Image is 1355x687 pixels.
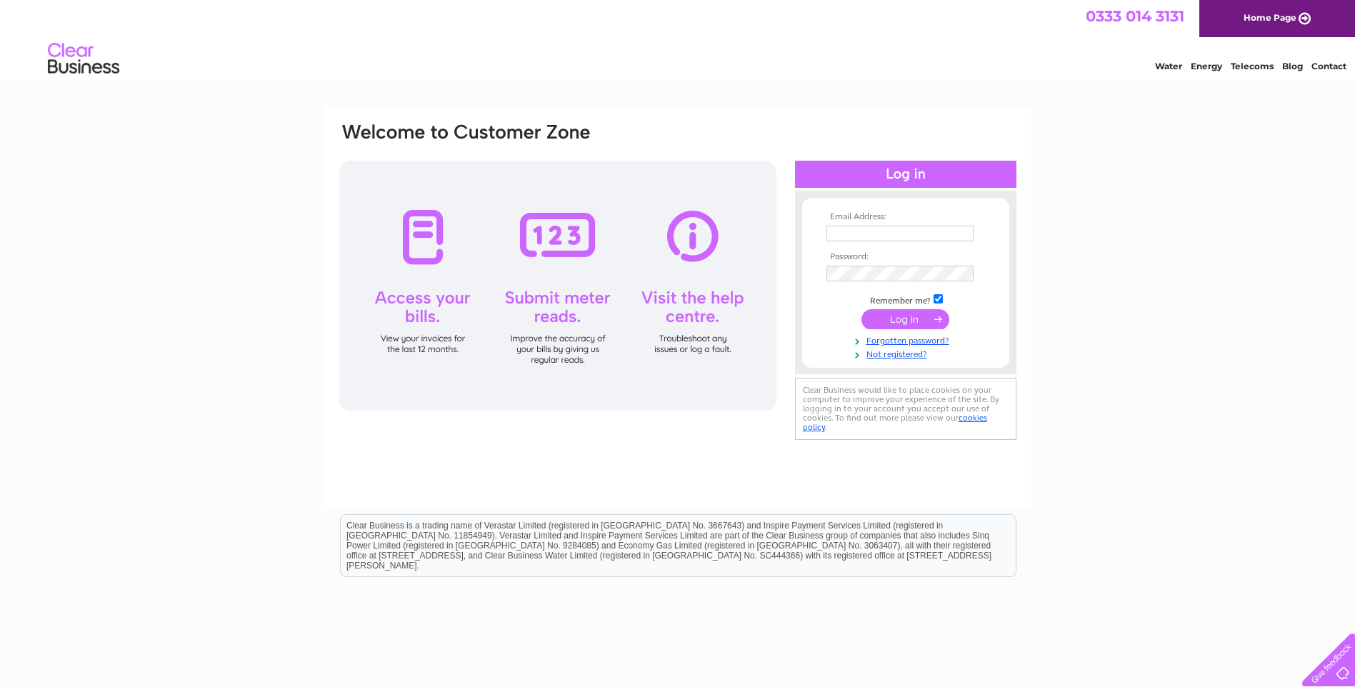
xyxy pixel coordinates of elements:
[803,413,987,432] a: cookies policy
[341,8,1016,69] div: Clear Business is a trading name of Verastar Limited (registered in [GEOGRAPHIC_DATA] No. 3667643...
[823,212,989,222] th: Email Address:
[1311,61,1346,71] a: Contact
[1282,61,1303,71] a: Blog
[1231,61,1274,71] a: Telecoms
[47,37,120,81] img: logo.png
[826,333,989,346] a: Forgotten password?
[823,292,989,306] td: Remember me?
[823,252,989,262] th: Password:
[1155,61,1182,71] a: Water
[1086,7,1184,25] a: 0333 014 3131
[1191,61,1222,71] a: Energy
[795,378,1016,440] div: Clear Business would like to place cookies on your computer to improve your experience of the sit...
[826,346,989,360] a: Not registered?
[861,309,949,329] input: Submit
